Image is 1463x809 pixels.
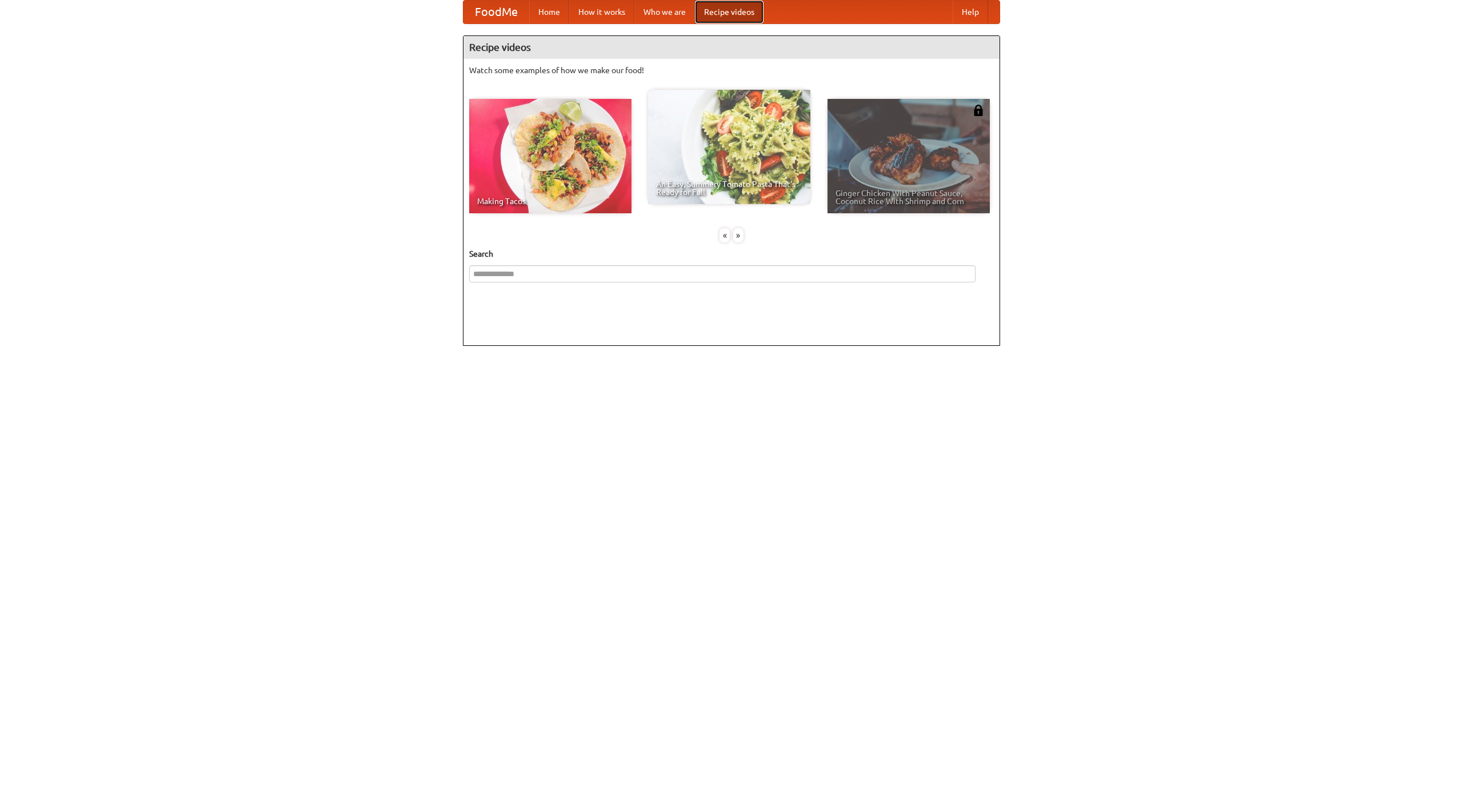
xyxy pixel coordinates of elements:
span: An Easy, Summery Tomato Pasta That's Ready for Fall [656,180,802,196]
h4: Recipe videos [463,36,1000,59]
a: Recipe videos [695,1,764,23]
a: How it works [569,1,634,23]
h5: Search [469,248,994,260]
div: « [719,228,730,242]
a: Who we are [634,1,695,23]
div: » [733,228,744,242]
a: FoodMe [463,1,529,23]
a: Home [529,1,569,23]
span: Making Tacos [477,197,623,205]
a: An Easy, Summery Tomato Pasta That's Ready for Fall [648,90,810,204]
p: Watch some examples of how we make our food! [469,65,994,76]
a: Help [953,1,988,23]
a: Making Tacos [469,99,631,213]
img: 483408.png [973,105,984,116]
